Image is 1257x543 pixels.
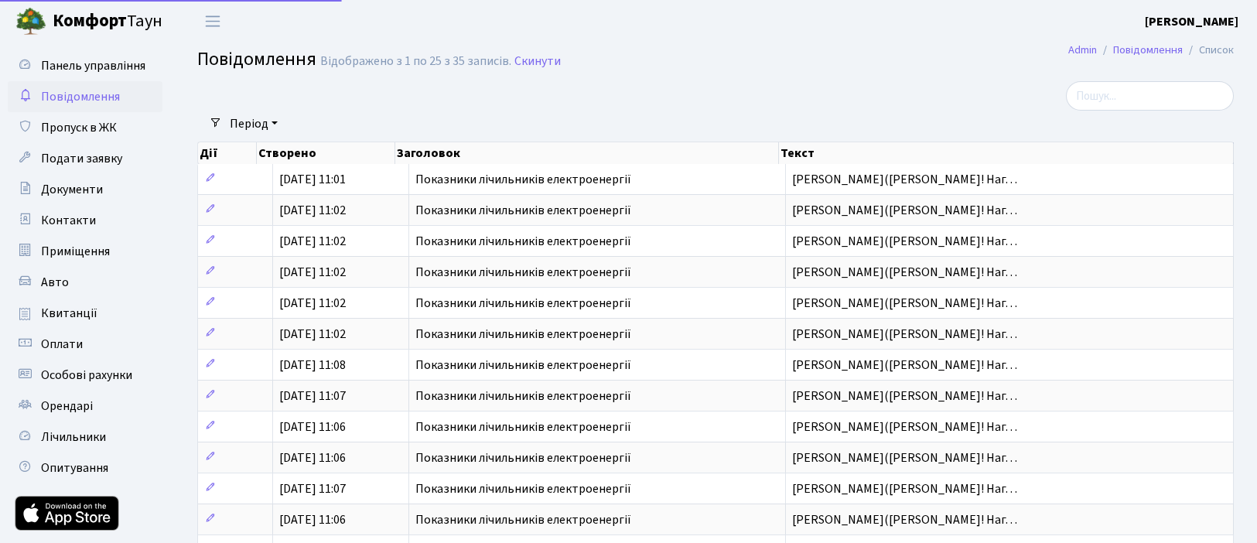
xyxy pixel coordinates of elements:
[514,54,561,69] a: Скинути
[1183,42,1234,59] li: Список
[1066,81,1234,111] input: Пошук...
[193,9,232,34] button: Переключити навігацію
[8,329,162,360] a: Оплати
[415,388,631,405] span: Показники лічильників електроенергії
[41,243,110,260] span: Приміщення
[8,81,162,112] a: Повідомлення
[41,150,122,167] span: Подати заявку
[279,480,346,497] span: [DATE] 11:07
[41,212,96,229] span: Контакти
[41,119,117,136] span: Пропуск в ЖК
[792,171,1017,188] span: [PERSON_NAME]([PERSON_NAME]! Наг…
[279,388,346,405] span: [DATE] 11:07
[8,112,162,143] a: Пропуск в ЖК
[8,174,162,205] a: Документи
[415,511,631,528] span: Показники лічильників електроенергії
[41,429,106,446] span: Лічильники
[8,452,162,483] a: Опитування
[1068,42,1097,58] a: Admin
[41,57,145,74] span: Панель управління
[41,398,93,415] span: Орендарі
[8,360,162,391] a: Особові рахунки
[41,274,69,291] span: Авто
[279,449,346,466] span: [DATE] 11:06
[53,9,127,33] b: Комфорт
[257,142,395,164] th: Створено
[279,357,346,374] span: [DATE] 11:08
[1145,12,1238,31] a: [PERSON_NAME]
[415,480,631,497] span: Показники лічильників електроенергії
[792,295,1017,312] span: [PERSON_NAME]([PERSON_NAME]! Наг…
[41,88,120,105] span: Повідомлення
[41,181,103,198] span: Документи
[792,480,1017,497] span: [PERSON_NAME]([PERSON_NAME]! Наг…
[415,449,631,466] span: Показники лічильників електроенергії
[15,6,46,37] img: logo.png
[779,142,1234,164] th: Текст
[415,418,631,435] span: Показники лічильників електроенергії
[197,46,316,73] span: Повідомлення
[41,305,97,322] span: Квитанції
[792,388,1017,405] span: [PERSON_NAME]([PERSON_NAME]! Наг…
[279,295,346,312] span: [DATE] 11:02
[279,171,346,188] span: [DATE] 11:01
[415,357,631,374] span: Показники лічильників електроенергії
[792,449,1017,466] span: [PERSON_NAME]([PERSON_NAME]! Наг…
[415,202,631,219] span: Показники лічильників електроенергії
[41,459,108,476] span: Опитування
[8,422,162,452] a: Лічильники
[198,142,257,164] th: Дії
[792,202,1017,219] span: [PERSON_NAME]([PERSON_NAME]! Наг…
[8,143,162,174] a: Подати заявку
[792,418,1017,435] span: [PERSON_NAME]([PERSON_NAME]! Наг…
[224,111,284,137] a: Період
[279,264,346,281] span: [DATE] 11:02
[279,418,346,435] span: [DATE] 11:06
[415,171,631,188] span: Показники лічильників електроенергії
[279,511,346,528] span: [DATE] 11:06
[792,326,1017,343] span: [PERSON_NAME]([PERSON_NAME]! Наг…
[1145,13,1238,30] b: [PERSON_NAME]
[279,326,346,343] span: [DATE] 11:02
[8,236,162,267] a: Приміщення
[8,298,162,329] a: Квитанції
[41,367,132,384] span: Особові рахунки
[792,264,1017,281] span: [PERSON_NAME]([PERSON_NAME]! Наг…
[415,295,631,312] span: Показники лічильників електроенергії
[8,391,162,422] a: Орендарі
[415,326,631,343] span: Показники лічильників електроенергії
[415,233,631,250] span: Показники лічильників електроенергії
[8,50,162,81] a: Панель управління
[1113,42,1183,58] a: Повідомлення
[792,357,1017,374] span: [PERSON_NAME]([PERSON_NAME]! Наг…
[8,205,162,236] a: Контакти
[320,54,511,69] div: Відображено з 1 по 25 з 35 записів.
[53,9,162,35] span: Таун
[279,202,346,219] span: [DATE] 11:02
[1045,34,1257,67] nav: breadcrumb
[395,142,779,164] th: Заголовок
[279,233,346,250] span: [DATE] 11:02
[41,336,83,353] span: Оплати
[792,233,1017,250] span: [PERSON_NAME]([PERSON_NAME]! Наг…
[792,511,1017,528] span: [PERSON_NAME]([PERSON_NAME]! Наг…
[415,264,631,281] span: Показники лічильників електроенергії
[8,267,162,298] a: Авто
